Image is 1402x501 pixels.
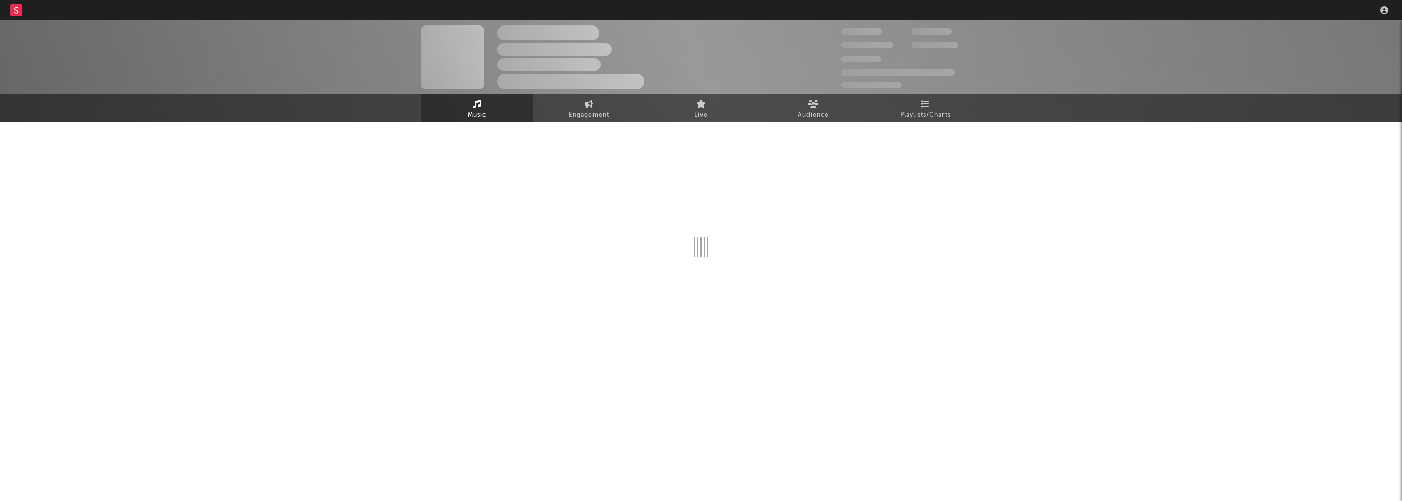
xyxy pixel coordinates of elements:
[533,94,645,122] a: Engagement
[869,94,981,122] a: Playlists/Charts
[841,28,882,35] span: 300.000
[569,109,609,121] span: Engagement
[911,28,952,35] span: 100.000
[798,109,829,121] span: Audience
[911,42,958,48] span: 1.000.000
[421,94,533,122] a: Music
[841,69,955,76] span: 50.000.000 Monthly Listeners
[841,56,881,62] span: 100.000
[694,109,708,121] span: Live
[900,109,951,121] span: Playlists/Charts
[841,42,893,48] span: 50.000.000
[468,109,487,121] span: Music
[841,82,901,88] span: Jump Score: 85.0
[645,94,757,122] a: Live
[757,94,869,122] a: Audience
